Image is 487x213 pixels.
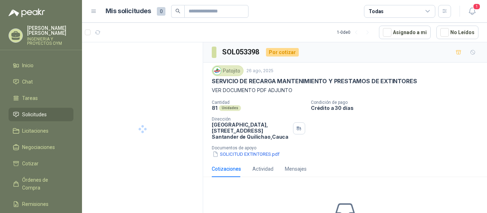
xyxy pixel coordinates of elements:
[9,173,73,195] a: Órdenes de Compra
[157,7,165,16] span: 0
[212,105,217,111] p: 81
[9,124,73,138] a: Licitaciones
[213,67,221,75] img: Company Logo
[27,37,73,46] p: INGENIERIA Y PROYECTOS OYM
[473,3,481,10] span: 1
[22,127,48,135] span: Licitaciones
[212,165,241,173] div: Cotizaciones
[22,200,48,208] span: Remisiones
[22,94,38,102] span: Tareas
[22,160,39,167] span: Cotizar
[212,100,305,105] p: Cantidad
[337,27,373,38] div: 1 - 0 de 0
[106,6,151,16] h1: Mis solicitudes
[212,86,478,94] p: VER DOCUMENTO PDF ADJUNTO
[9,9,45,17] img: Logo peakr
[9,157,73,170] a: Cotizar
[9,108,73,121] a: Solicitudes
[9,91,73,105] a: Tareas
[175,9,180,14] span: search
[246,68,273,74] p: 26 ago, 2025
[9,140,73,154] a: Negociaciones
[222,47,260,58] h3: SOL053398
[9,75,73,89] a: Chat
[212,78,417,85] p: SERVICIO DE RECARGA MANTENIMIENTO Y PRESTAMOS DE EXTINTORES
[219,105,241,111] div: Unidades
[9,197,73,211] a: Remisiones
[266,48,299,57] div: Por cotizar
[285,165,307,173] div: Mensajes
[22,143,55,151] span: Negociaciones
[22,176,67,192] span: Órdenes de Compra
[22,62,34,69] span: Inicio
[9,59,73,72] a: Inicio
[22,111,47,118] span: Solicitudes
[212,117,290,122] p: Dirección
[436,26,478,39] button: No Leídos
[212,145,484,150] p: Documentos de apoyo
[466,5,478,18] button: 1
[311,100,484,105] p: Condición de pago
[252,165,273,173] div: Actividad
[27,26,73,36] p: [PERSON_NAME] [PERSON_NAME]
[212,65,243,76] div: Patojito
[379,26,431,39] button: Asignado a mi
[22,78,33,86] span: Chat
[212,122,290,140] p: [GEOGRAPHIC_DATA], [STREET_ADDRESS] Santander de Quilichao , Cauca
[311,105,484,111] p: Crédito a 30 días
[212,150,280,158] button: SOLICITUD EXTINTORES.pdf
[369,7,384,15] div: Todas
